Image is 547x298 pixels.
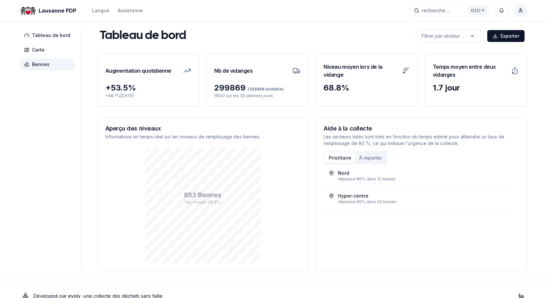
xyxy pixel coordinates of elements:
div: Hyper-centre [338,193,368,199]
div: + 53.5 % [105,83,191,93]
p: Les secteurs listés sont triés en fonction du temps estimé pour atteindre un taux de remplissage ... [324,133,519,147]
a: Bennes [20,58,77,70]
a: Lausanne PDP [20,7,79,15]
div: dépasse 80% dans 12 heures [338,176,507,182]
div: 1.7 jour [433,83,519,93]
button: label [416,29,481,43]
h1: Tableau de bord [100,29,186,43]
a: Tableau de bord [20,29,77,41]
a: Assistance [118,7,143,15]
button: Exporter [487,30,525,42]
h3: Temps moyen entre deux vidanges [433,61,507,80]
p: + 48.7 % [DATE] [105,93,191,98]
button: recherche ...Ctrl+K [410,5,489,17]
span: (108456 évitable) [246,87,284,92]
h3: Nb de vidanges [214,61,253,80]
div: Nord [338,170,349,176]
h3: Aide à la collecte [324,126,519,131]
button: Langue [92,7,110,15]
h3: Aperçu des niveaux [105,126,301,131]
img: Lausanne PDP Logo [20,3,36,19]
span: Bennes [32,61,50,68]
h3: Augmentation quotidienne [105,61,171,80]
span: Lausanne PDP [39,7,76,15]
div: 299869 [214,83,300,93]
a: Norddépasse 80% dans 12 heures [329,170,507,182]
a: Carte [20,44,77,56]
div: Langue [92,7,110,14]
p: 18012 sur les 30 derniers jours [214,93,300,98]
h3: Niveau moyen lors de la vidange [324,61,398,80]
span: recherche ... [422,7,451,14]
span: Carte [32,47,45,53]
p: Filtrer par secteur ... [422,33,464,39]
a: Hyper-centredépasse 80% dans 20 heures [329,193,507,205]
div: 68.8 % [324,83,410,93]
p: Informations en temps réel sur les niveaux de remplissage des bennes. [105,133,301,140]
button: À reporter [355,153,386,163]
div: dépasse 80% dans 20 heures [338,199,507,205]
button: Prioritaire [325,153,355,163]
span: Tableau de bord [32,32,70,39]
